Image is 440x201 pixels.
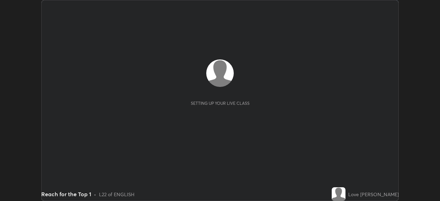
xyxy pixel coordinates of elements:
[41,190,91,198] div: Reach for the Top 1
[332,187,345,201] img: default.png
[191,101,250,106] div: Setting up your live class
[206,59,234,87] img: default.png
[348,191,399,198] div: Love [PERSON_NAME]
[99,191,134,198] div: L22 of ENGLISH
[94,191,96,198] div: •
